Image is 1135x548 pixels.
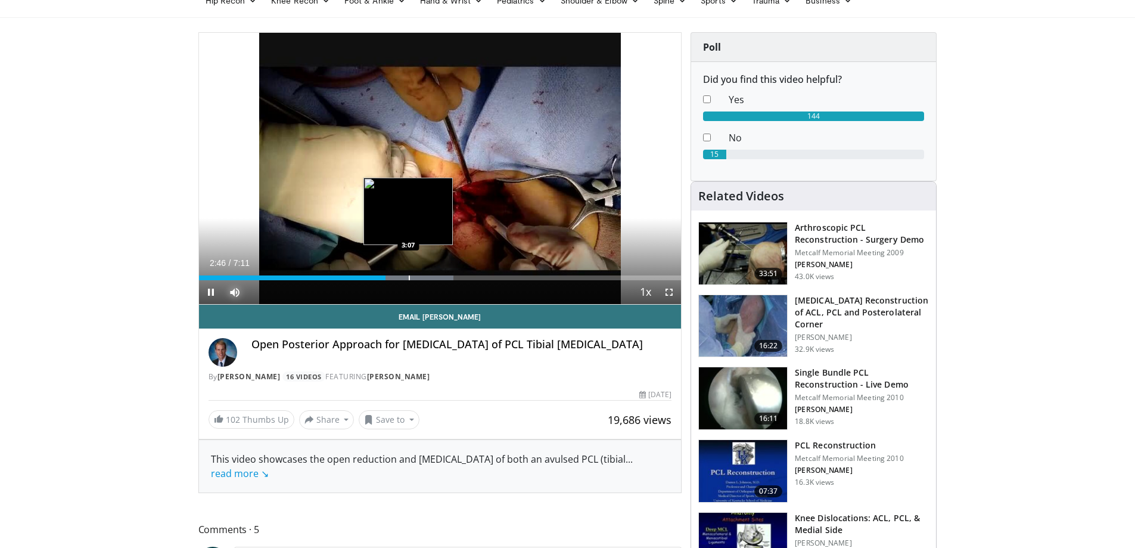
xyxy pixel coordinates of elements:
[209,371,672,382] div: By FEATURING
[198,522,682,537] span: Comments 5
[699,295,787,357] img: Stone_ACL_PCL_FL8_Widescreen_640x360_100007535_3.jpg.150x105_q85_crop-smart_upscale.jpg
[639,389,671,400] div: [DATE]
[608,413,671,427] span: 19,686 views
[699,367,787,429] img: wick_3.png.150x105_q85_crop-smart_upscale.jpg
[363,178,453,245] img: image.jpeg
[795,345,834,354] p: 32.9K views
[703,41,721,54] strong: Poll
[223,280,247,304] button: Mute
[633,280,657,304] button: Playback Rate
[703,150,726,159] div: 15
[199,275,682,280] div: Progress Bar
[209,338,237,367] img: Avatar
[209,410,294,429] a: 102 Thumbs Up
[211,452,670,481] div: This video showcases the open reduction and [MEDICAL_DATA] of both an avulsed PCL (tibial
[703,74,924,85] h6: Did you find this video helpful?
[359,410,419,429] button: Save to
[795,333,929,342] p: [PERSON_NAME]
[795,478,834,487] p: 16.3K views
[795,295,929,330] h3: [MEDICAL_DATA] Reconstruction of ACL, PCL and Posterolateral Corner
[754,268,783,280] span: 33:51
[199,33,682,305] video-js: Video Player
[211,467,269,480] a: read more ↘
[703,112,924,121] div: 144
[754,340,783,352] span: 16:22
[367,371,430,382] a: [PERSON_NAME]
[795,405,929,414] p: [PERSON_NAME]
[795,248,929,258] p: Metcalf Memorial Meeting 2009
[795,272,834,281] p: 43.0K views
[754,413,783,425] span: 16:11
[754,485,783,497] span: 07:37
[698,189,784,203] h4: Related Videos
[698,222,929,285] a: 33:51 Arthroscopic PCL Reconstruction - Surgery Demo Metcalf Memorial Meeting 2009 [PERSON_NAME] ...
[234,258,250,268] span: 7:11
[282,371,326,382] a: 16 Videos
[720,92,933,107] dd: Yes
[657,280,681,304] button: Fullscreen
[217,371,281,382] a: [PERSON_NAME]
[699,222,787,284] img: 672811_3.png.150x105_q85_crop-smart_upscale.jpg
[211,453,633,480] span: ...
[720,131,933,145] dd: No
[795,393,929,403] p: Metcalf Memorial Meeting 2010
[199,280,223,304] button: Pause
[210,258,226,268] span: 2:46
[795,367,929,391] h3: Single Bundle PCL Reconstruction - Live Demo
[199,305,682,329] a: Email [PERSON_NAME]
[795,538,929,548] p: [PERSON_NAME]
[795,439,903,451] h3: PCL Reconstruction
[795,222,929,246] h3: Arthroscopic PCL Reconstruction - Surgery Demo
[795,417,834,426] p: 18.8K views
[698,295,929,358] a: 16:22 [MEDICAL_DATA] Reconstruction of ACL, PCL and Posterolateral Corner [PERSON_NAME] 32.9K views
[698,439,929,503] a: 07:37 PCL Reconstruction Metcalf Memorial Meeting 2010 [PERSON_NAME] 16.3K views
[229,258,231,268] span: /
[299,410,355,429] button: Share
[699,440,787,502] img: Picture_4_16_3.png.150x105_q85_crop-smart_upscale.jpg
[795,260,929,270] p: [PERSON_NAME]
[226,414,240,425] span: 102
[698,367,929,430] a: 16:11 Single Bundle PCL Reconstruction - Live Demo Metcalf Memorial Meeting 2010 [PERSON_NAME] 18...
[795,512,929,536] h3: Knee Dislocations: ACL, PCL, & Medial Side
[795,454,903,463] p: Metcalf Memorial Meeting 2010
[795,466,903,475] p: [PERSON_NAME]
[251,338,672,351] h4: Open Posterior Approach for [MEDICAL_DATA] of PCL Tibial [MEDICAL_DATA]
